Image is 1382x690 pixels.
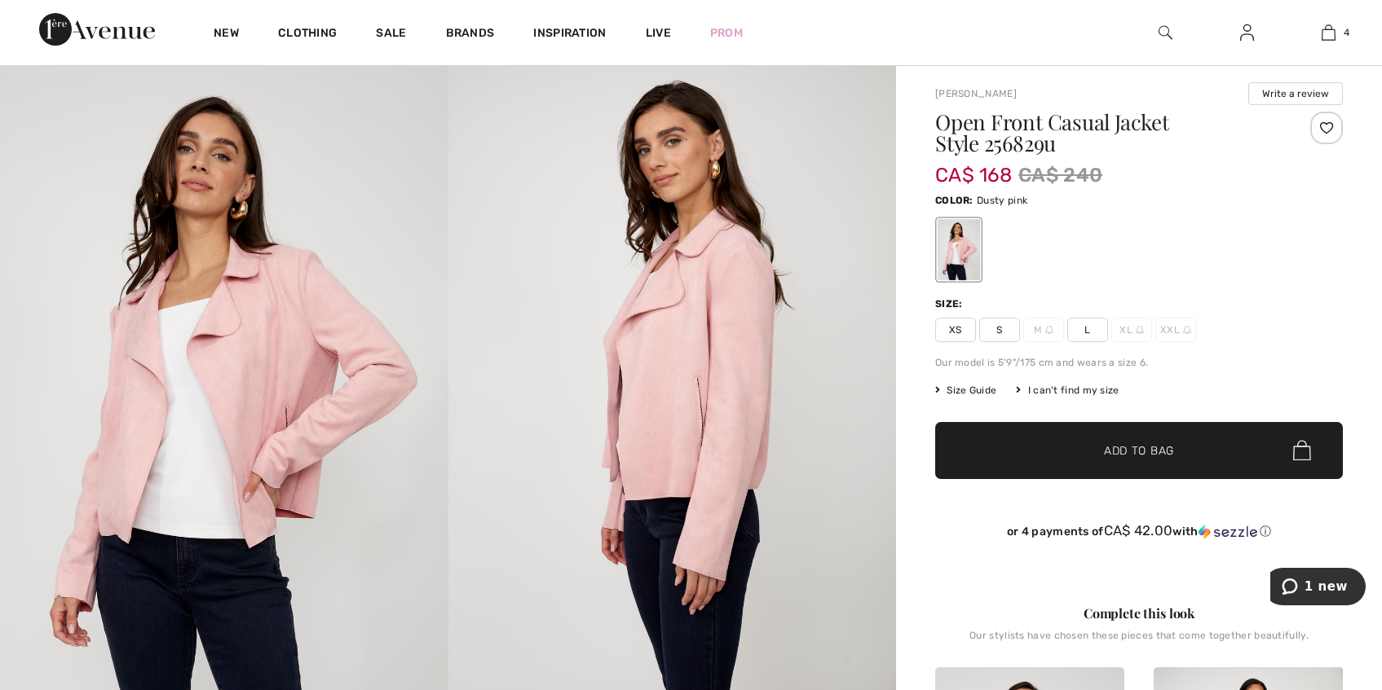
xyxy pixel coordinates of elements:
[979,318,1020,342] span: S
[376,26,406,43] a: Sale
[935,195,974,206] span: Color:
[646,24,671,42] a: Live
[1183,326,1191,334] img: ring-m.svg
[1023,318,1064,342] span: M
[39,13,155,46] img: 1ère Avenue
[1227,23,1267,43] a: Sign In
[533,26,606,43] span: Inspiration
[1322,23,1336,42] img: My Bag
[1248,82,1343,105] button: Write a review
[1240,23,1254,42] img: My Info
[278,26,337,43] a: Clothing
[1155,318,1196,342] span: XXL
[1199,525,1257,539] img: Sezzle
[1270,568,1366,609] iframe: Opens a widget where you can chat to one of our agents
[1111,318,1152,342] span: XL
[1344,25,1349,40] span: 4
[935,318,976,342] span: XS
[1018,160,1102,190] span: CA$ 240
[935,383,996,398] span: Size Guide
[1293,440,1311,461] img: Bag.svg
[1104,442,1174,459] span: Add to Bag
[935,604,1343,623] div: Complete this look
[935,297,966,311] div: Size:
[977,195,1027,206] span: Dusty pink
[1136,326,1144,334] img: ring-m.svg
[1288,23,1368,42] a: 4
[1159,23,1172,42] img: search the website
[710,24,743,42] a: Prom
[1067,318,1108,342] span: L
[935,523,1343,545] div: or 4 payments ofCA$ 42.00withSezzle Click to learn more about Sezzle
[1045,326,1053,334] img: ring-m.svg
[935,147,1012,187] span: CA$ 168
[214,26,239,43] a: New
[935,112,1275,154] h1: Open Front Casual Jacket Style 256829u
[1016,383,1119,398] div: I can't find my size
[935,355,1343,370] div: Our model is 5'9"/175 cm and wears a size 6.
[935,630,1343,654] div: Our stylists have chosen these pieces that come together beautifully.
[938,219,980,280] div: Dusty pink
[1104,522,1173,538] span: CA$ 42.00
[446,26,495,43] a: Brands
[935,88,1017,99] a: [PERSON_NAME]
[935,422,1343,479] button: Add to Bag
[935,523,1343,539] div: or 4 payments of with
